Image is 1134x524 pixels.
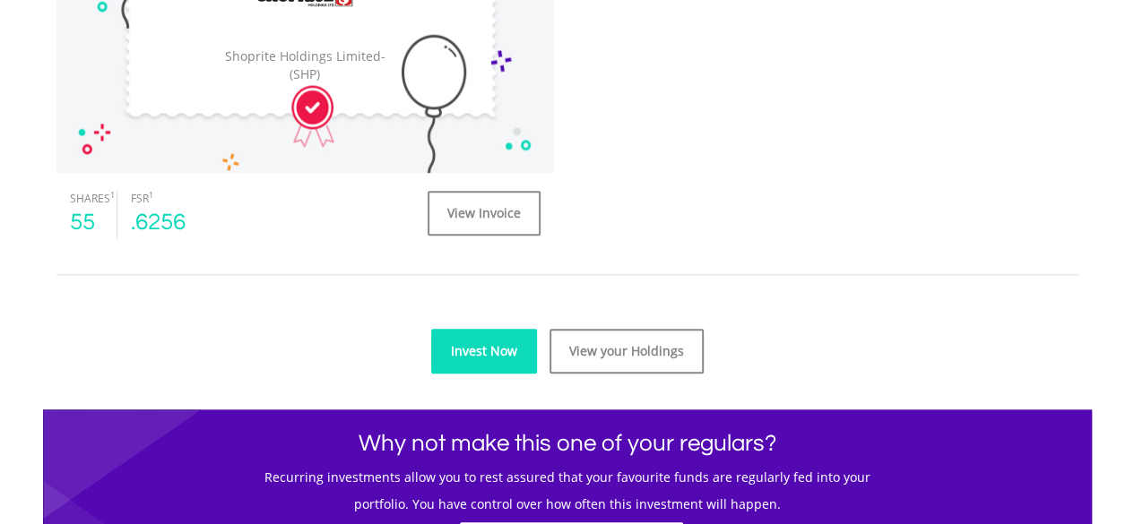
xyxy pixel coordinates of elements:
[149,189,153,201] sup: 1
[56,468,1078,486] h5: Recurring investments allow you to rest assured that your favourite funds are regularly fed into ...
[131,206,190,238] div: .6256
[131,191,190,206] div: FSR
[70,206,104,238] div: 55
[110,189,115,201] sup: 1
[431,329,537,374] a: Invest Now
[290,48,385,83] span: - (SHP)
[70,191,104,206] div: SHARES
[550,329,704,374] a: View your Holdings
[428,191,541,236] a: View Invoice
[56,427,1078,460] h1: Why not make this one of your regulars?
[218,48,392,84] div: Shoprite Holdings Limited
[56,495,1078,513] h5: portfolio. You have control over how often this investment will happen.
